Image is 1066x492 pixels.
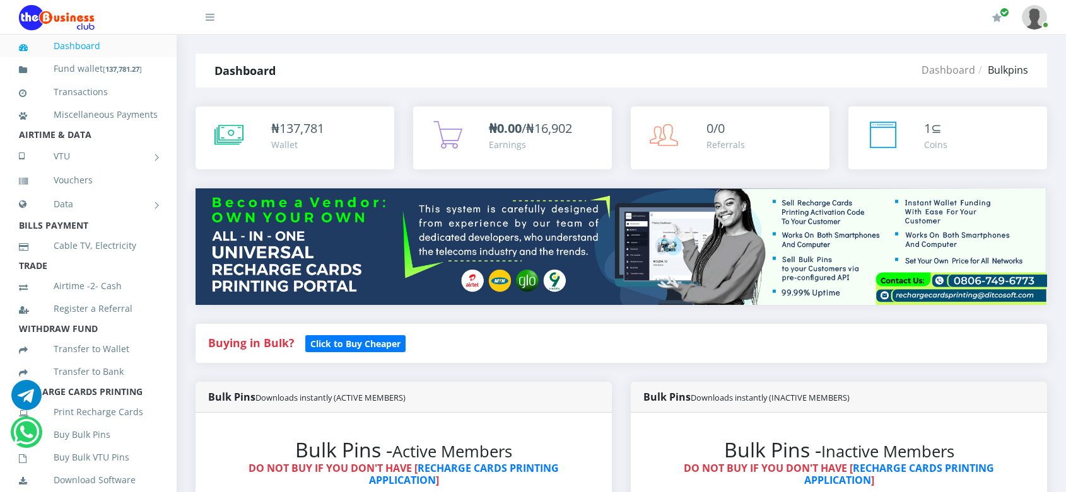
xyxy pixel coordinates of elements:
[489,138,572,151] div: Earnings
[19,54,158,84] a: Fund wallet[137,781.27]
[706,138,745,151] div: Referrals
[19,420,158,449] a: Buy Bulk Pins
[19,5,95,30] img: Logo
[804,461,995,487] a: RECHARGE CARDS PRINTING APPLICATION
[19,231,158,260] a: Cable TV, Electricity
[924,138,947,151] div: Coins
[255,392,406,403] small: Downloads instantly (ACTIVE MEMBERS)
[643,390,850,404] strong: Bulk Pins
[196,106,394,169] a: ₦137,781 Wallet
[19,140,158,172] a: VTU
[992,13,1002,23] i: Renew/Upgrade Subscription
[214,63,276,78] strong: Dashboard
[924,120,931,137] span: 1
[208,335,294,350] strong: Buying in Bulk?
[489,120,572,137] span: /₦16,902
[631,106,829,169] a: 0/0 Referrals
[19,272,158,300] a: Airtime -2- Cash
[975,62,1028,77] li: Bulkpins
[922,63,975,77] a: Dashboard
[19,443,158,472] a: Buy Bulk VTU Pins
[369,461,559,487] a: RECHARGE CARDS PRINTING APPLICATION
[249,461,559,487] strong: DO NOT BUY IF YOU DON'T HAVE [ ]
[19,188,158,220] a: Data
[1022,5,1047,30] img: User
[19,31,158,60] a: Dashboard
[221,438,587,462] h2: Bulk Pins -
[271,119,324,138] div: ₦
[684,461,994,487] strong: DO NOT BUY IF YOU DON'T HAVE [ ]
[691,392,850,403] small: Downloads instantly (INACTIVE MEMBERS)
[279,120,324,137] span: 137,781
[271,138,324,151] div: Wallet
[489,120,522,137] b: ₦0.00
[103,64,142,74] small: [ ]
[19,357,158,386] a: Transfer to Bank
[19,398,158,426] a: Print Recharge Cards
[413,106,612,169] a: ₦0.00/₦16,902 Earnings
[19,335,158,363] a: Transfer to Wallet
[305,335,406,350] a: Click to Buy Cheaper
[196,188,1047,305] img: multitenant_rcp.png
[208,390,406,404] strong: Bulk Pins
[19,294,158,323] a: Register a Referral
[105,64,139,74] b: 137,781.27
[13,426,39,447] a: Chat for support
[11,389,42,410] a: Chat for support
[924,119,947,138] div: ⊆
[19,166,158,195] a: Vouchers
[310,338,401,350] b: Click to Buy Cheaper
[656,438,1022,462] h2: Bulk Pins -
[19,77,158,106] a: Transactions
[821,440,954,462] small: Inactive Members
[392,440,512,462] small: Active Members
[1000,8,1009,17] span: Renew/Upgrade Subscription
[19,100,158,129] a: Miscellaneous Payments
[706,120,725,137] span: 0/0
